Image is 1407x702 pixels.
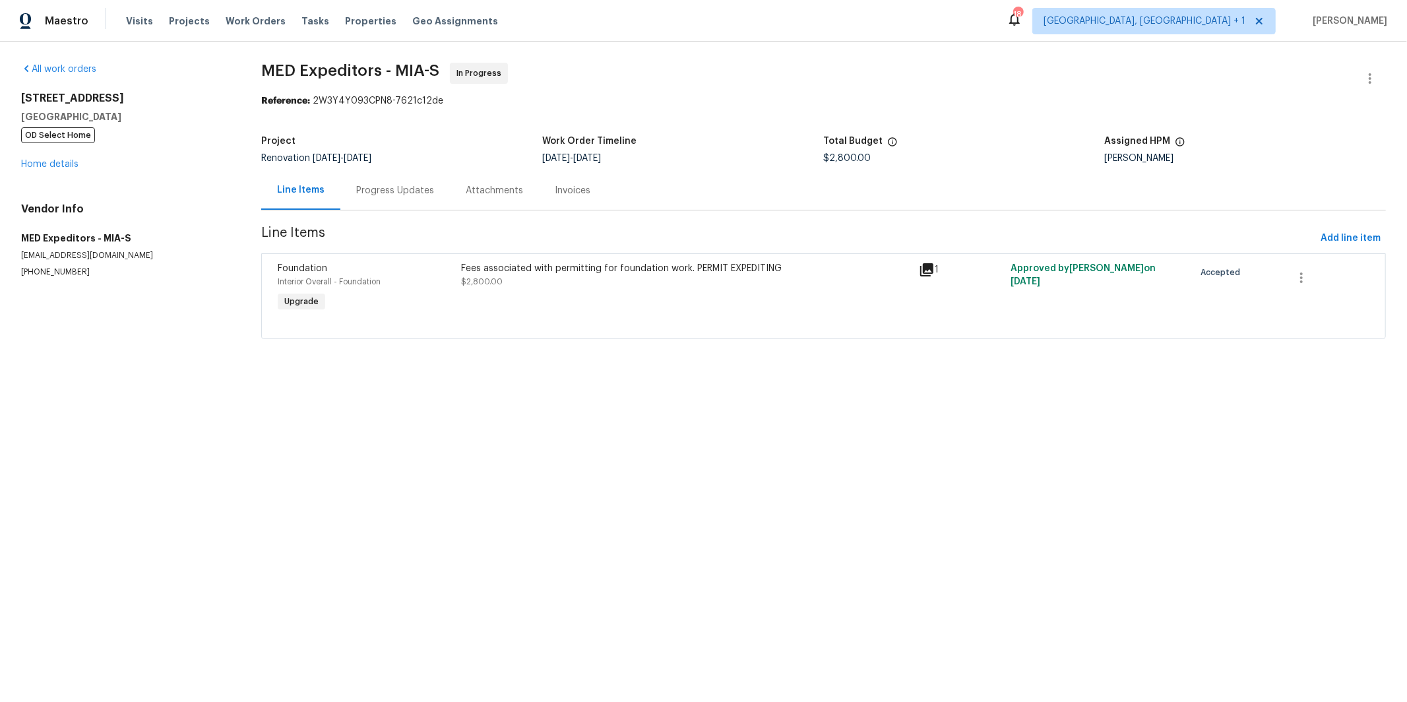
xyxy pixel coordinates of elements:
span: [DATE] [313,154,340,163]
span: Visits [126,15,153,28]
span: Geo Assignments [412,15,498,28]
a: Home details [21,160,78,169]
div: Progress Updates [356,184,434,197]
span: [PERSON_NAME] [1307,15,1387,28]
span: Upgrade [279,295,324,308]
span: [DATE] [344,154,371,163]
h5: Project [261,137,296,146]
div: Fees associated with permitting for foundation work. PERMIT EXPEDITING [461,262,912,275]
h4: Vendor Info [21,203,230,216]
span: - [542,154,601,163]
span: [DATE] [573,154,601,163]
button: Add line item [1315,226,1386,251]
span: Add line item [1321,230,1381,247]
h5: MED Expeditors - MIA-S [21,232,230,245]
span: OD Select Home [21,127,95,143]
span: Projects [169,15,210,28]
span: Renovation [261,154,371,163]
span: Foundation [278,264,327,273]
b: Reference: [261,96,310,106]
h5: Work Order Timeline [542,137,637,146]
span: [DATE] [1011,277,1040,286]
span: $2,800.00 [461,278,503,286]
span: Maestro [45,15,88,28]
span: Interior Overall - Foundation [278,278,381,286]
span: The hpm assigned to this work order. [1175,137,1185,154]
a: All work orders [21,65,96,74]
span: In Progress [456,67,507,80]
span: $2,800.00 [824,154,871,163]
h5: Total Budget [824,137,883,146]
span: Line Items [261,226,1315,251]
div: Invoices [555,184,590,197]
span: Properties [345,15,396,28]
div: 1 [919,262,1003,278]
div: [PERSON_NAME] [1105,154,1386,163]
div: Attachments [466,184,523,197]
span: - [313,154,371,163]
span: Approved by [PERSON_NAME] on [1011,264,1156,286]
span: Work Orders [226,15,286,28]
h5: [GEOGRAPHIC_DATA] [21,110,230,123]
div: 18 [1013,8,1022,21]
h5: Assigned HPM [1105,137,1171,146]
span: Accepted [1201,266,1245,279]
div: Line Items [277,183,325,197]
span: [DATE] [542,154,570,163]
div: 2W3Y4Y093CPN8-7621c12de [261,94,1386,108]
span: The total cost of line items that have been proposed by Opendoor. This sum includes line items th... [887,137,898,154]
span: MED Expeditors - MIA-S [261,63,439,79]
p: [EMAIL_ADDRESS][DOMAIN_NAME] [21,250,230,261]
p: [PHONE_NUMBER] [21,267,230,278]
span: [GEOGRAPHIC_DATA], [GEOGRAPHIC_DATA] + 1 [1044,15,1245,28]
span: Tasks [301,16,329,26]
h2: [STREET_ADDRESS] [21,92,230,105]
